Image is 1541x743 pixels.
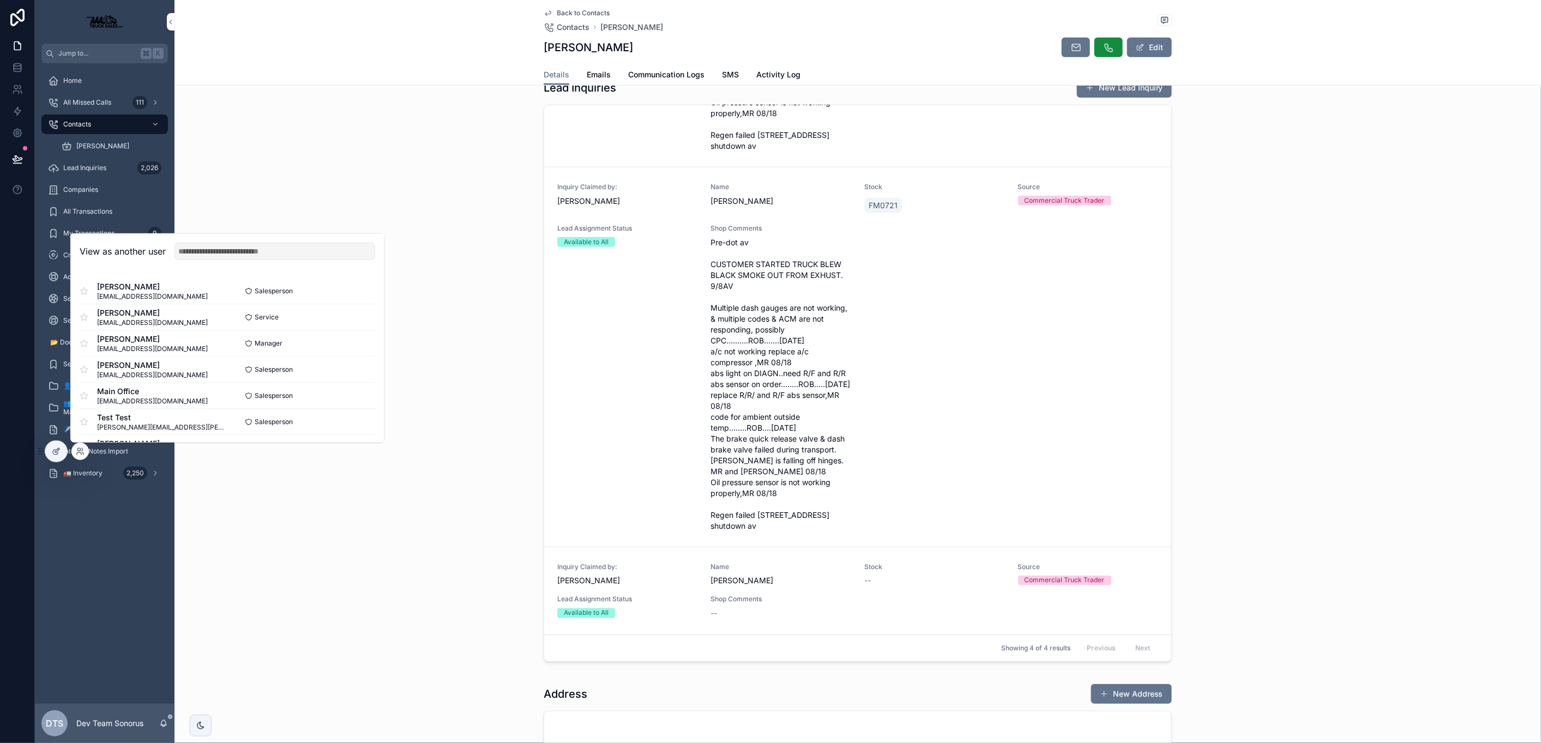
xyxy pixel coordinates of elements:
span: Shop Comments [711,224,852,233]
a: 👥 Duplicate Contacts Matches [41,398,168,418]
div: Commercial Truck Trader [1025,196,1105,206]
div: 2,250 [123,467,147,480]
div: Available to All [564,237,609,247]
button: Edit [1127,38,1172,57]
span: Showing 4 of 4 results [1001,644,1070,653]
a: My Transactions9 [41,223,168,243]
span: Activity Log [756,69,800,80]
a: [PERSON_NAME] [600,22,663,33]
span: [EMAIL_ADDRESS][DOMAIN_NAME] [97,370,208,379]
span: DTS [46,717,63,730]
span: [EMAIL_ADDRESS][DOMAIN_NAME] [97,396,208,405]
span: Service [63,294,87,303]
div: scrollable content [35,63,174,497]
button: New Lead Inquiry [1077,78,1172,98]
a: Serv. Req. Line Items [41,354,168,374]
img: App logo [81,13,129,31]
span: ✈️ Pending Pickup [63,425,121,434]
span: Communication Logs [628,69,705,80]
a: All Transactions [41,202,168,221]
h1: Address [544,686,587,702]
span: Contacts [557,22,589,33]
a: Service2,250 [41,289,168,309]
a: Contacts [544,22,589,33]
span: [PERSON_NAME] [97,333,208,344]
span: Main Office [97,385,208,396]
span: Manager [255,339,282,347]
span: Salesperson [255,365,293,373]
span: 📂 Documents [50,338,95,347]
span: Details [544,69,569,80]
a: Credit APP [41,245,168,265]
span: Emails [587,69,611,80]
a: Contacts [41,114,168,134]
span: -- [864,576,871,587]
h1: [PERSON_NAME] [544,40,633,55]
span: Name [711,183,852,191]
p: Dev Team Sonorus [76,718,143,729]
a: Lead Inquiries2,026 [41,158,168,178]
span: 👥 Duplicate Contacts Matches [63,399,157,416]
span: [PERSON_NAME] [711,576,852,587]
span: Lead Inquiries [63,164,106,172]
span: Serv. Req. Line Items [63,360,128,369]
span: Internal Notes Import [63,447,128,456]
span: Active Applications [63,273,122,281]
a: 🚛 Inventory2,250 [41,463,168,483]
span: Shop Comments [711,595,852,604]
a: All Missed Calls111 [41,93,168,112]
a: Inquiry Claimed by:[PERSON_NAME]Name[PERSON_NAME]Stock--SourceCommercial Truck TraderLead Assignm... [544,547,1171,635]
span: -- [711,608,718,619]
span: Stock [864,563,1005,571]
a: ✈️ Pending Pickup25 [41,420,168,439]
div: Available to All [564,608,609,618]
span: Contacts [63,120,91,129]
a: Back to Contacts [544,9,610,17]
a: Activity Log [756,65,800,87]
span: Name [711,563,852,571]
span: Back to Contacts [557,9,610,17]
a: FM0721 [864,198,902,213]
span: [PERSON_NAME] [97,307,208,318]
span: SMS [722,69,739,80]
div: Commercial Truck Trader [1025,576,1105,585]
span: Service Requests [63,316,117,325]
a: SMS [722,65,739,87]
span: Lead Assignment Status [557,595,698,604]
a: Active Applications [41,267,168,287]
a: Home [41,71,168,90]
a: Details [544,65,569,86]
span: Jump to... [58,49,136,58]
span: Pre-dot av CUSTOMER STARTED TRUCK BLEW BLACK SMOKE OUT FROM EXHUST. 9/8AV Multiple dash gauges ar... [711,237,852,531]
span: [PERSON_NAME] [76,142,129,150]
span: Stock [864,183,1005,191]
span: Credit APP [63,251,97,259]
span: Salesperson [255,417,293,426]
a: Inquiry Claimed by:[PERSON_NAME]Name[PERSON_NAME]StockFM0721SourceCommercial Truck TraderLead Ass... [544,167,1171,547]
button: Jump to...K [41,44,168,63]
div: 111 [133,96,147,109]
span: Source [1018,563,1159,571]
span: All Transactions [63,207,112,216]
div: 2,026 [137,161,161,174]
a: Emails [587,65,611,87]
span: Home [63,76,82,85]
span: My Transactions [63,229,115,238]
span: [EMAIL_ADDRESS][DOMAIN_NAME] [97,344,208,353]
div: 9 [148,227,161,240]
span: Salesperson [255,391,293,400]
a: Communication Logs [628,65,705,87]
a: Internal Notes Import [41,442,168,461]
span: [PERSON_NAME] [97,438,208,449]
span: 🚛 Inventory [63,469,103,478]
span: Salesperson [255,286,293,295]
a: New Address [1091,684,1172,704]
a: Service Requests [41,311,168,330]
span: Companies [63,185,98,194]
a: 👤 AAA Users [41,376,168,396]
span: [PERSON_NAME] [97,359,208,370]
span: [PERSON_NAME] [97,281,208,292]
span: Test Test [97,412,227,422]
